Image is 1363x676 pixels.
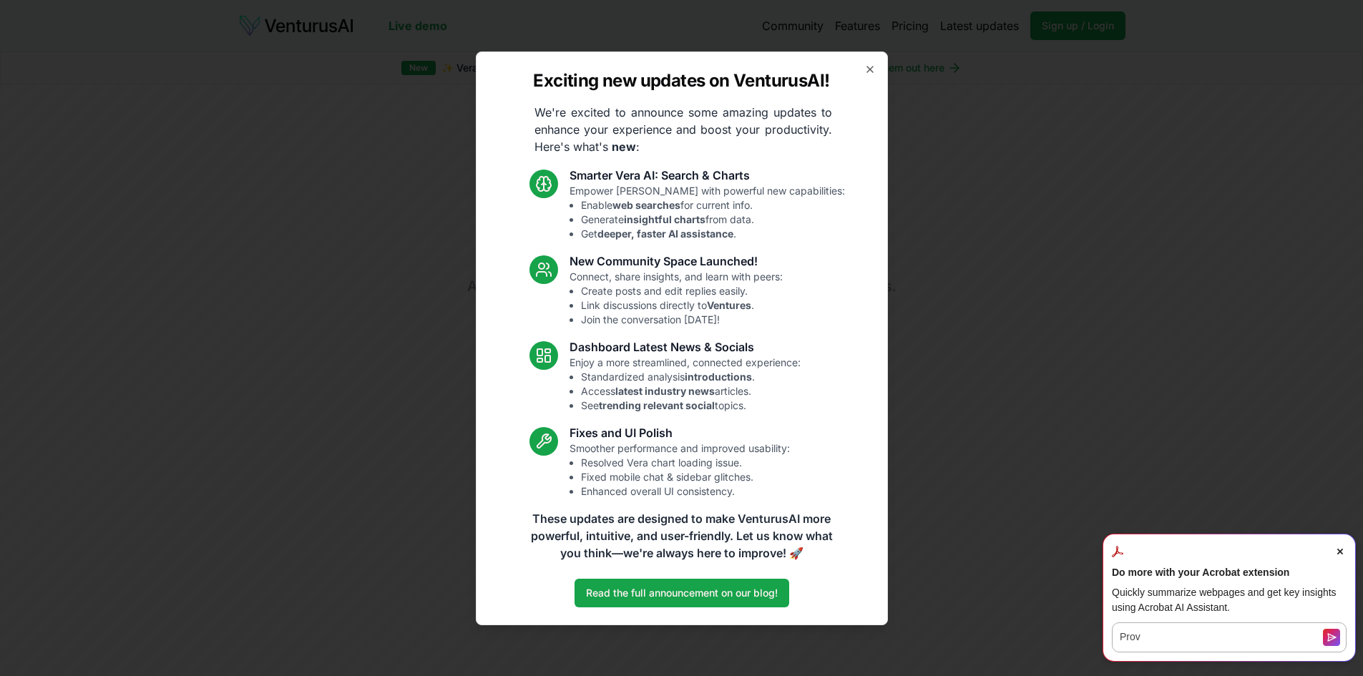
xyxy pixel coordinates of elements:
p: These updates are designed to make VenturusAI more powerful, intuitive, and user-friendly. Let us... [522,510,842,562]
strong: deeper, faster AI assistance [597,227,733,240]
p: Empower [PERSON_NAME] with powerful new capabilities: [570,184,845,241]
li: Fixed mobile chat & sidebar glitches. [581,470,790,484]
li: Link discussions directly to . [581,298,783,313]
p: Smoother performance and improved usability: [570,441,790,499]
h3: New Community Space Launched! [570,253,783,270]
li: Join the conversation [DATE]! [581,313,783,327]
a: Read the full announcement on our blog! [575,579,789,607]
h3: Smarter Vera AI: Search & Charts [570,167,845,184]
strong: introductions [685,371,752,383]
strong: web searches [612,199,680,211]
strong: latest industry news [615,385,715,397]
strong: Ventures [707,299,751,311]
p: We're excited to announce some amazing updates to enhance your experience and boost your producti... [523,104,844,155]
p: Enjoy a more streamlined, connected experience: [570,356,801,413]
li: Resolved Vera chart loading issue. [581,456,790,470]
li: Get . [581,227,845,241]
li: See topics. [581,398,801,413]
strong: insightful charts [624,213,705,225]
h3: Dashboard Latest News & Socials [570,338,801,356]
li: Access articles. [581,384,801,398]
li: Enhanced overall UI consistency. [581,484,790,499]
li: Enable for current info. [581,198,845,212]
li: Create posts and edit replies easily. [581,284,783,298]
strong: trending relevant social [599,399,715,411]
p: Connect, share insights, and learn with peers: [570,270,783,327]
li: Standardized analysis . [581,370,801,384]
h3: Fixes and UI Polish [570,424,790,441]
li: Generate from data. [581,212,845,227]
strong: new [612,139,636,154]
h2: Exciting new updates on VenturusAI! [533,69,829,92]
